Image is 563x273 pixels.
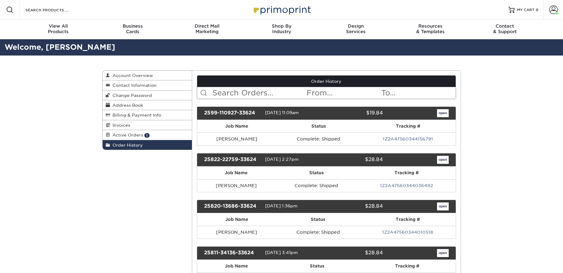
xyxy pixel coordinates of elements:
a: Account Overview [103,71,192,80]
a: open [437,202,449,210]
div: 25811-34136-33624 [200,249,265,257]
div: 25820-13686-33624 [200,202,265,210]
td: [PERSON_NAME] [197,226,276,239]
span: Change Password [110,93,152,98]
a: 1Z2A47560344010518 [382,230,433,235]
span: Contact [468,23,542,29]
a: open [437,249,449,257]
a: open [437,156,449,164]
th: Tracking # [358,167,456,179]
input: To... [381,87,455,99]
span: Contact Information [110,83,157,88]
a: Contact Information [103,80,192,90]
a: open [437,109,449,117]
img: Primoprint [251,3,312,16]
a: Order History [103,140,192,150]
a: Contact& Support [468,20,542,39]
a: BusinessCards [95,20,170,39]
span: Design [319,23,393,29]
div: $28.84 [322,156,387,164]
th: Tracking # [360,213,456,226]
span: [DATE] 2:27pm [265,157,299,162]
a: Order History [197,75,456,87]
div: Products [21,23,96,34]
span: Account Overview [110,73,153,78]
a: 1Z2A47560344036492 [380,183,433,188]
span: View All [21,23,96,29]
th: Job Name [197,120,277,133]
th: Job Name [197,213,276,226]
a: Billing & Payment Info [103,110,192,120]
span: Billing & Payment Info [110,113,161,117]
td: Complete: Shipped [275,179,357,192]
span: 0 [536,8,538,12]
div: $28.84 [322,202,387,210]
div: Industry [244,23,319,34]
th: Tracking # [360,120,455,133]
a: Shop ByIndustry [244,20,319,39]
td: Complete: Shipped [276,226,360,239]
span: Shop By [244,23,319,29]
span: Invoices [110,123,130,128]
div: Marketing [170,23,244,34]
input: Search Orders... [212,87,306,99]
td: [PERSON_NAME] [197,179,275,192]
a: Direct MailMarketing [170,20,244,39]
div: $28.84 [322,249,387,257]
span: 1 [144,133,150,138]
a: DesignServices [319,20,393,39]
div: Cards [95,23,170,34]
th: Tracking # [359,260,456,272]
a: 1Z2A47560344156791 [383,136,433,141]
a: Active Orders 1 [103,130,192,140]
td: [PERSON_NAME] [197,133,277,145]
span: Direct Mail [170,23,244,29]
td: Complete: Shipped [277,133,360,145]
a: Address Book [103,100,192,110]
span: [DATE] 11:09am [265,110,299,115]
th: Status [276,260,359,272]
div: Services [319,23,393,34]
th: Job Name [197,167,275,179]
span: [DATE] 1:36pm [265,203,298,208]
span: Resources [393,23,468,29]
input: From... [306,87,381,99]
div: & Support [468,23,542,34]
span: Order History [110,143,143,148]
div: $19.84 [322,109,387,117]
a: View AllProducts [21,20,96,39]
a: Invoices [103,120,192,130]
th: Status [277,120,360,133]
span: [DATE] 3:41pm [265,250,298,255]
span: Address Book [110,103,143,108]
span: MY CART [517,7,534,13]
th: Job Name [197,260,276,272]
a: Change Password [103,90,192,100]
div: & Templates [393,23,468,34]
input: SEARCH PRODUCTS..... [25,6,85,13]
span: Active Orders [110,133,143,137]
span: Business [95,23,170,29]
div: 25822-22759-33624 [200,156,265,164]
div: 2599-110927-33624 [200,109,265,117]
a: Resources& Templates [393,20,468,39]
th: Status [275,167,357,179]
th: Status [276,213,360,226]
